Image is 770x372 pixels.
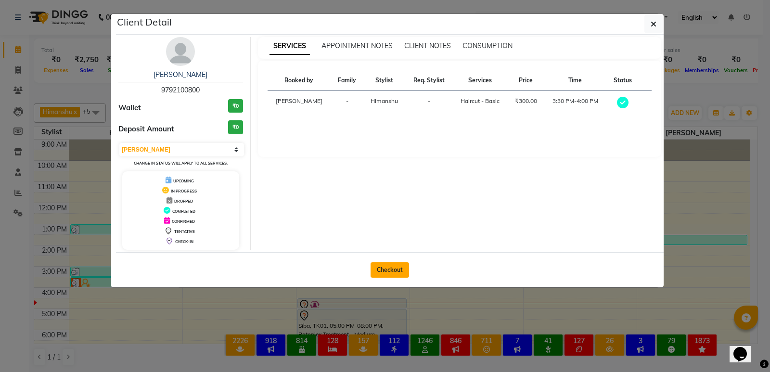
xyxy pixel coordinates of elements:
th: Family [331,70,363,91]
span: CONSUMPTION [462,41,513,50]
span: CLIENT NOTES [404,41,451,50]
th: Status [606,70,639,91]
span: CHECK-IN [175,239,193,244]
span: Deposit Amount [118,124,174,135]
div: Haircut - Basic [458,97,501,105]
th: Req. Stylist [406,70,452,91]
iframe: chat widget [730,334,760,362]
span: 9792100800 [161,86,200,94]
span: SERVICES [269,38,310,55]
span: COMPLETED [172,209,195,214]
a: [PERSON_NAME] [154,70,207,79]
div: ₹300.00 [513,97,538,105]
img: avatar [166,37,195,66]
td: - [331,91,363,115]
button: Checkout [371,262,409,278]
th: Time [544,70,607,91]
span: Himanshu [371,97,398,104]
th: Booked by [268,70,331,91]
span: IN PROGRESS [171,189,197,193]
span: TENTATIVE [174,229,195,234]
span: APPOINTMENT NOTES [321,41,393,50]
span: UPCOMING [173,179,194,183]
h3: ₹0 [228,120,243,134]
small: Change in status will apply to all services. [134,161,228,166]
span: Wallet [118,103,141,114]
span: CONFIRMED [172,219,195,224]
span: DROPPED [174,199,193,204]
td: [PERSON_NAME] [268,91,331,115]
td: - [406,91,452,115]
th: Stylist [363,70,406,91]
td: 3:30 PM-4:00 PM [544,91,607,115]
th: Price [507,70,544,91]
h3: ₹0 [228,99,243,113]
h5: Client Detail [117,15,172,29]
th: Services [452,70,507,91]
